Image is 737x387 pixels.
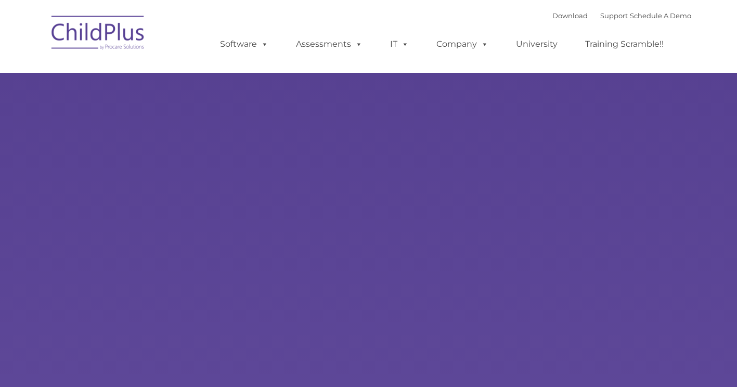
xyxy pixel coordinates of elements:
[552,11,691,20] font: |
[630,11,691,20] a: Schedule A Demo
[380,34,419,55] a: IT
[46,8,150,60] img: ChildPlus by Procare Solutions
[600,11,628,20] a: Support
[426,34,499,55] a: Company
[286,34,373,55] a: Assessments
[210,34,279,55] a: Software
[575,34,674,55] a: Training Scramble!!
[506,34,568,55] a: University
[552,11,588,20] a: Download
